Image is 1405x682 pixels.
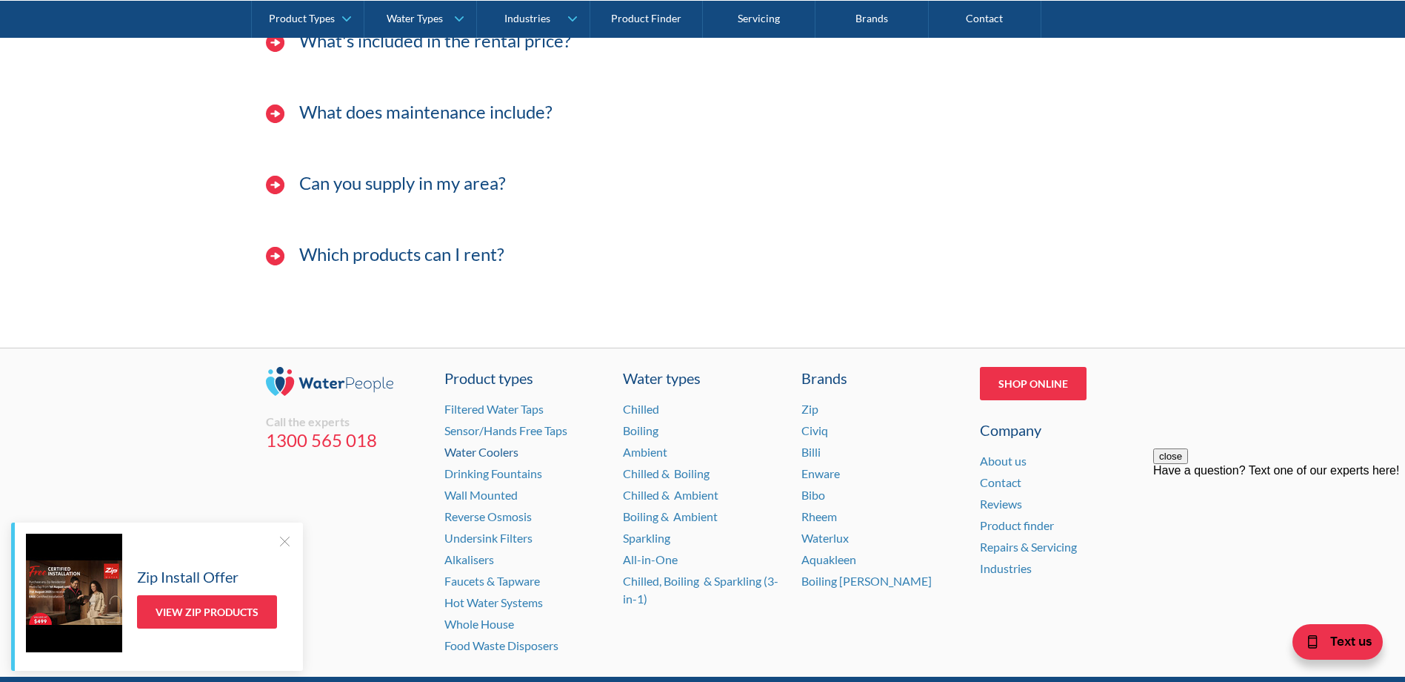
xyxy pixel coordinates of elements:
a: Food Waste Disposers [444,638,558,652]
a: Product types [444,367,604,389]
a: Bibo [801,488,825,502]
a: Wall Mounted [444,488,518,502]
div: Company [980,419,1140,441]
a: Aquakleen [801,552,856,566]
iframe: podium webchat widget bubble [1257,608,1405,682]
div: Water Types [387,12,443,24]
div: Call the experts [266,414,426,429]
h4: What's included in the rental price? [299,30,571,52]
a: Whole House [444,617,514,631]
a: Reverse Osmosis [444,509,532,523]
a: Rheem [801,509,837,523]
a: 1300 565 018 [266,429,426,451]
a: Faucets & Tapware [444,574,540,588]
a: Ambient [623,445,667,459]
h4: What does maintenance include? [299,102,553,123]
a: Alkalisers [444,552,494,566]
h5: Zip Install Offer [137,566,238,588]
a: Boiling [PERSON_NAME] [801,574,932,588]
a: Shop Online [980,367,1087,400]
a: Sparkling [623,531,670,545]
a: Chilled, Boiling & Sparkling (3-in-1) [623,574,778,606]
a: Filtered Water Taps [444,402,544,416]
a: Industries [980,561,1032,575]
a: Chilled & Boiling [623,466,710,480]
a: Sensor/Hands Free Taps [444,423,567,437]
div: Product Types [269,12,335,24]
a: Reviews [980,497,1022,511]
a: Chilled [623,402,659,416]
a: Zip [801,402,818,416]
a: Product finder [980,518,1054,532]
div: Industries [504,12,550,24]
a: Water Coolers [444,445,518,459]
a: Billi [801,445,821,459]
a: Undersink Filters [444,531,533,545]
h4: Which products can I rent? [299,244,504,265]
a: About us [980,454,1027,468]
div: Brands [801,367,961,389]
a: Hot Water Systems [444,595,543,609]
a: Waterlux [801,531,849,545]
a: Civiq [801,423,828,437]
iframe: podium webchat widget prompt [1153,448,1405,626]
a: Boiling [623,423,658,437]
a: All-in-One [623,552,678,566]
a: Enware [801,466,840,480]
a: View Zip Products [137,595,277,629]
a: Water types [623,367,783,389]
a: Contact [980,475,1021,489]
h4: Can you supply in my area? [299,173,506,194]
img: Zip Install Offer [26,534,122,652]
a: Chilled & Ambient [623,488,718,502]
a: Boiling & Ambient [623,509,718,523]
a: Repairs & Servicing [980,540,1077,554]
a: Drinking Fountains [444,466,542,480]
